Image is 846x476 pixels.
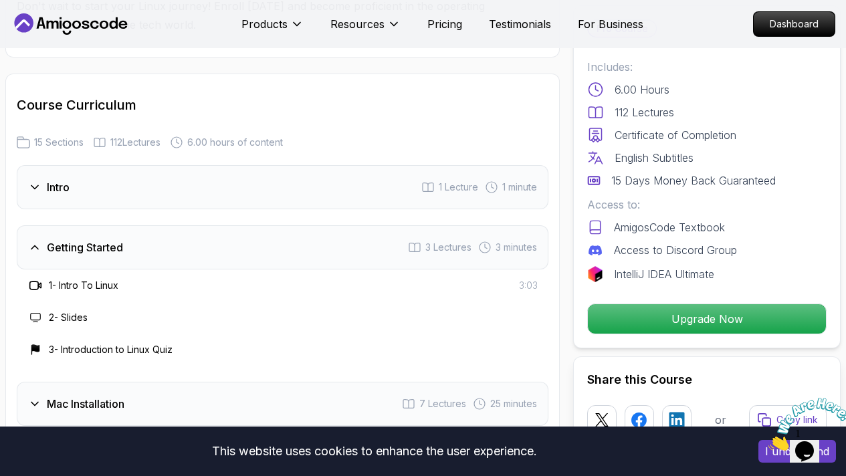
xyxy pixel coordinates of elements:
[615,82,669,98] p: 6.00 Hours
[17,225,548,269] button: Getting Started3 Lectures 3 minutes
[587,304,827,334] button: Upgrade Now
[187,136,283,149] span: 6.00 hours of content
[587,197,827,213] p: Access to:
[490,397,537,410] span: 25 minutes
[519,279,538,292] span: 3:03
[47,239,123,255] h3: Getting Started
[614,242,737,258] p: Access to Discord Group
[489,16,551,32] a: Testimonials
[587,266,603,282] img: jetbrains logo
[615,127,736,143] p: Certificate of Completion
[587,370,827,389] h2: Share this Course
[49,279,118,292] h3: 1 - Intro To Linux
[110,136,161,149] span: 112 Lectures
[763,392,846,456] iframe: chat widget
[10,437,738,466] div: This website uses cookies to enhance the user experience.
[5,5,88,58] img: Chat attention grabber
[715,412,726,428] p: or
[753,11,835,37] a: Dashboard
[587,59,827,75] p: Includes:
[615,150,694,166] p: English Subtitles
[17,165,548,209] button: Intro1 Lecture 1 minute
[439,181,478,194] span: 1 Lecture
[17,96,548,114] h2: Course Curriculum
[427,16,462,32] a: Pricing
[49,311,88,324] h3: 2 - Slides
[588,304,826,334] p: Upgrade Now
[49,343,173,356] h3: 3 - Introduction to Linux Quiz
[17,382,548,426] button: Mac Installation7 Lectures 25 minutes
[614,266,714,282] p: IntelliJ IDEA Ultimate
[754,12,835,36] p: Dashboard
[419,397,466,410] span: 7 Lectures
[241,16,304,43] button: Products
[758,440,836,463] button: Accept cookies
[330,16,401,43] button: Resources
[496,241,537,254] span: 3 minutes
[34,136,84,149] span: 15 Sections
[578,16,643,32] a: For Business
[425,241,471,254] span: 3 Lectures
[47,396,124,412] h3: Mac Installation
[241,16,288,32] p: Products
[47,179,70,195] h3: Intro
[330,16,385,32] p: Resources
[615,104,674,120] p: 112 Lectures
[614,219,725,235] p: AmigosCode Textbook
[749,405,827,435] button: Copy link
[502,181,537,194] span: 1 minute
[611,172,776,189] p: 15 Days Money Back Guaranteed
[5,5,11,17] span: 1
